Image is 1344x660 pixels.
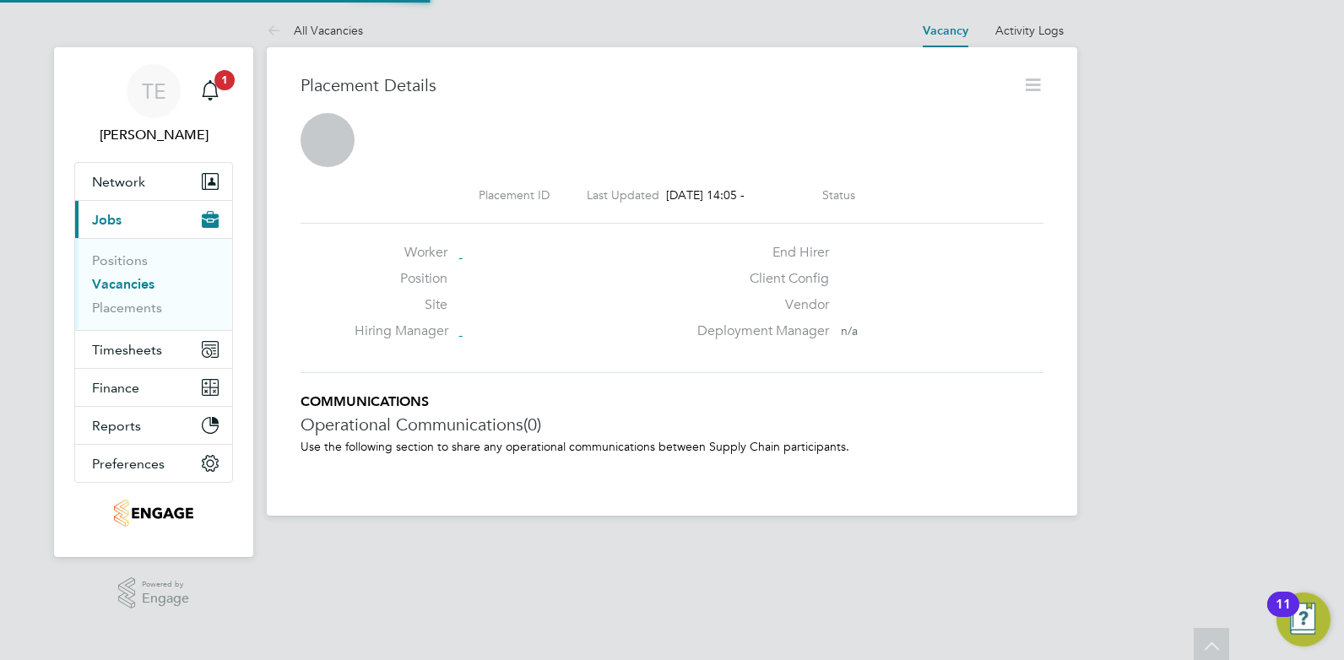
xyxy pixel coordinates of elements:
[54,47,253,557] nav: Main navigation
[92,380,139,396] span: Finance
[74,500,233,527] a: Go to home page
[587,187,659,203] label: Last Updated
[523,414,541,435] span: (0)
[479,187,550,203] label: Placement ID
[687,322,829,340] label: Deployment Manager
[355,322,447,340] label: Hiring Manager
[1276,604,1291,626] div: 11
[92,300,162,316] a: Placements
[267,23,363,38] a: All Vacancies
[301,414,1043,435] h3: Operational Communications
[74,64,233,145] a: TE[PERSON_NAME]
[74,125,233,145] span: Tom Ellis
[75,369,232,406] button: Finance
[355,296,447,314] label: Site
[301,74,1010,96] h3: Placement Details
[687,296,829,314] label: Vendor
[75,163,232,200] button: Network
[92,276,154,292] a: Vacancies
[301,439,1043,454] p: Use the following section to share any operational communications between Supply Chain participants.
[92,456,165,472] span: Preferences
[355,244,447,262] label: Worker
[301,393,1043,411] h5: COMMUNICATIONS
[75,445,232,482] button: Preferences
[923,24,968,38] a: Vacancy
[142,80,166,102] span: TE
[666,187,745,203] span: [DATE] 14:05 -
[841,323,858,338] span: n/a
[1276,592,1330,646] button: Open Resource Center, 11 new notifications
[92,174,145,190] span: Network
[193,64,227,118] a: 1
[142,592,189,606] span: Engage
[687,270,829,288] label: Client Config
[92,252,148,268] a: Positions
[114,500,192,527] img: jjfox-logo-retina.png
[75,238,232,330] div: Jobs
[92,418,141,434] span: Reports
[75,331,232,368] button: Timesheets
[142,577,189,592] span: Powered by
[92,212,122,228] span: Jobs
[822,187,855,203] label: Status
[92,342,162,358] span: Timesheets
[118,577,190,609] a: Powered byEngage
[687,244,829,262] label: End Hirer
[75,407,232,444] button: Reports
[355,270,447,288] label: Position
[214,70,235,90] span: 1
[75,201,232,238] button: Jobs
[995,23,1064,38] a: Activity Logs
